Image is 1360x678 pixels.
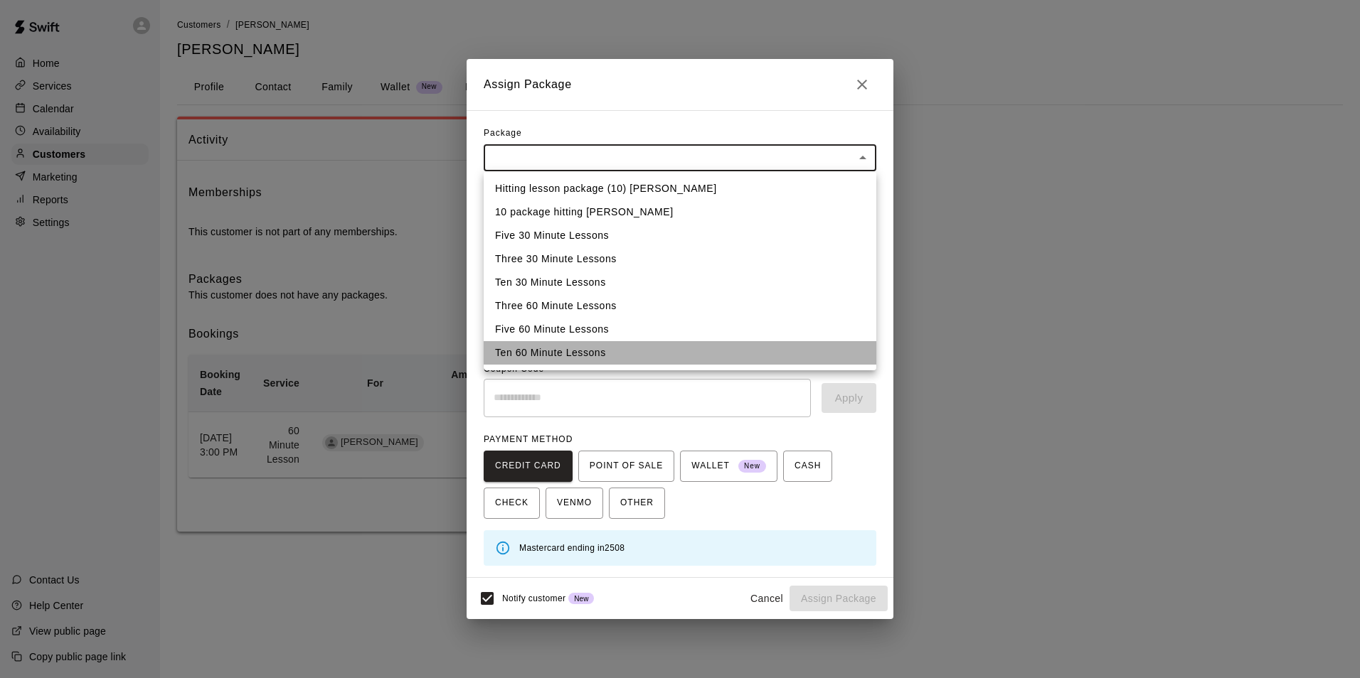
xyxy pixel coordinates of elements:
li: Hitting lesson package (10) [PERSON_NAME] [484,177,876,200]
li: Five 60 Minute Lessons [484,318,876,341]
li: Ten 60 Minute Lessons [484,341,876,365]
li: Five 30 Minute Lessons [484,224,876,247]
li: 10 package hitting [PERSON_NAME] [484,200,876,224]
li: Ten 30 Minute Lessons [484,271,876,294]
li: Three 60 Minute Lessons [484,294,876,318]
li: Three 30 Minute Lessons [484,247,876,271]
